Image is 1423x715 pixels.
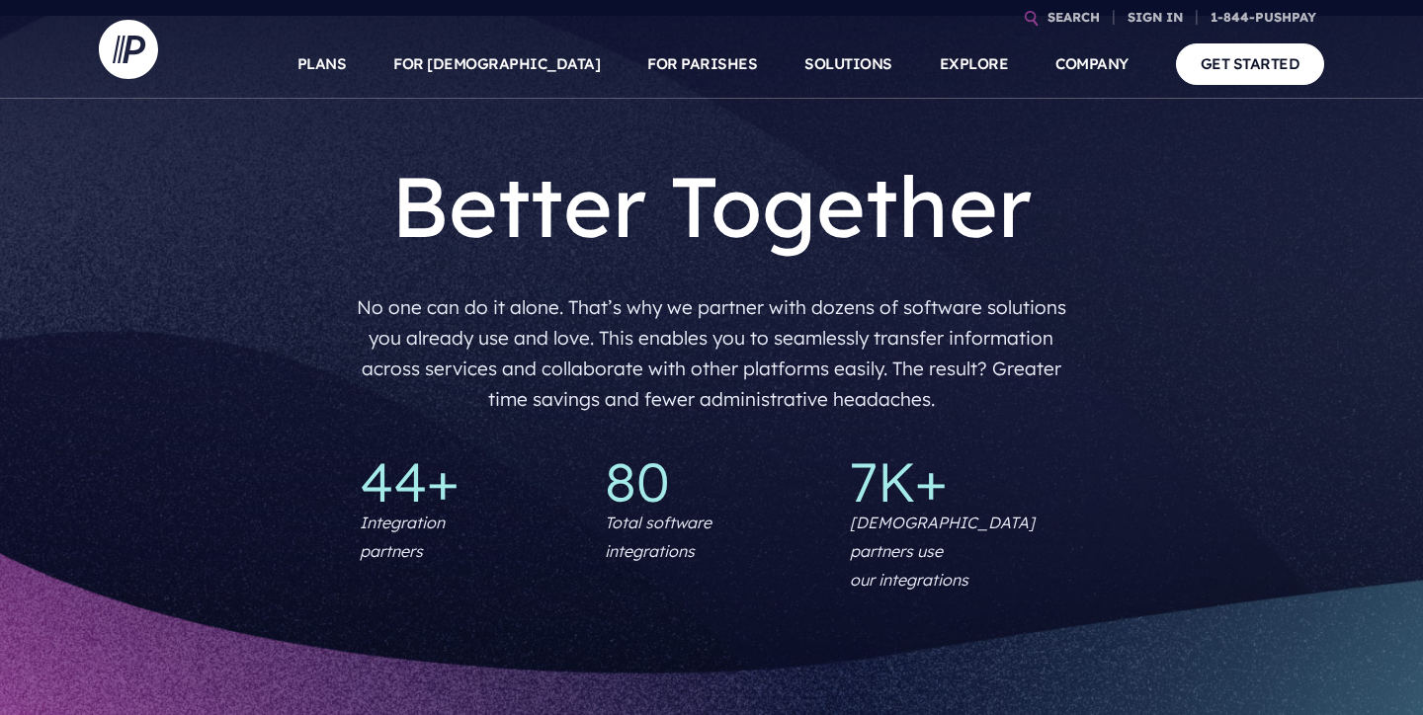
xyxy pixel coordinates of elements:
[804,30,892,99] a: SOLUTIONS
[940,30,1009,99] a: EXPLORE
[647,30,757,99] a: FOR PARISHES
[350,154,1072,257] h1: Better Together
[297,30,347,99] a: PLANS
[350,284,1072,423] p: No one can do it alone. That’s why we partner with dozens of software solutions you already use a...
[850,454,1063,509] p: 7K+
[605,509,711,566] p: Total software integrations
[605,454,818,509] p: 80
[360,454,573,509] p: 44+
[360,509,445,566] p: Integration partners
[1176,43,1325,84] a: GET STARTED
[393,30,600,99] a: FOR [DEMOGRAPHIC_DATA]
[1055,30,1129,99] a: COMPANY
[850,509,1063,594] p: [DEMOGRAPHIC_DATA] partners use our integrations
